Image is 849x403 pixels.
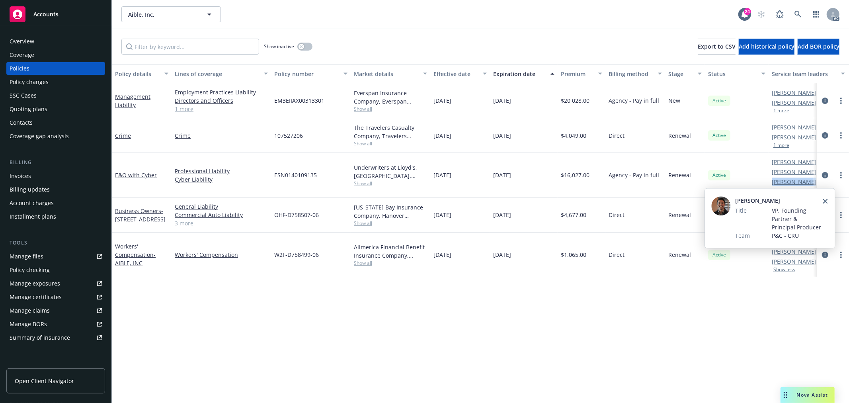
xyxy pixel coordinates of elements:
a: [PERSON_NAME] [772,88,816,97]
span: Renewal [668,131,691,140]
div: Drag to move [781,387,790,403]
span: P&C - CRU [772,231,823,240]
div: Billing updates [10,183,50,196]
a: Manage exposures [6,277,105,290]
span: Export to CSV [698,43,736,50]
span: Renewal [668,250,691,259]
span: [DATE] [493,250,511,259]
span: Open Client Navigator [15,377,74,385]
span: [DATE] [433,96,451,105]
button: Show less [773,267,795,272]
span: [DATE] [493,96,511,105]
a: Employment Practices Liability [175,88,268,96]
a: [PERSON_NAME] [772,257,816,266]
div: Billing [6,158,105,166]
div: Invoices [10,170,31,182]
a: more [836,131,846,140]
span: $16,027.00 [561,171,589,179]
div: Tools [6,239,105,247]
span: $4,677.00 [561,211,586,219]
div: Billing method [609,70,653,78]
div: Manage exposures [10,277,60,290]
div: 24 [744,8,751,15]
span: 107527206 [274,131,303,140]
a: more [836,210,846,220]
a: Coverage gap analysis [6,130,105,143]
a: Invoices [6,170,105,182]
button: Show less [773,188,795,192]
div: Account charges [10,197,54,209]
div: Allmerica Financial Benefit Insurance Company, Hanover Insurance Group [354,243,427,260]
div: Policy number [274,70,339,78]
a: Crime [175,131,268,140]
div: Policy details [115,70,160,78]
button: Policy number [271,64,351,83]
span: OHF-D758507-06 [274,211,319,219]
button: 1 more [773,143,789,148]
a: more [836,170,846,180]
span: Active [711,132,727,139]
button: Nova Assist [781,387,835,403]
div: [US_STATE] Bay Insurance Company, Hanover Insurance Group [354,203,427,220]
span: ESN0140109135 [274,171,317,179]
div: Overview [10,35,34,48]
button: Policy details [112,64,172,83]
button: Premium [558,64,605,83]
span: [DATE] [433,131,451,140]
span: New [668,96,680,105]
div: Manage BORs [10,318,47,331]
div: Lines of coverage [175,70,259,78]
div: Status [708,70,757,78]
a: Overview [6,35,105,48]
div: Manage files [10,250,43,263]
a: Directors and Officers [175,96,268,105]
a: Cyber Liability [175,175,268,184]
a: Policy changes [6,76,105,88]
button: Billing method [605,64,665,83]
span: Show all [354,220,427,227]
a: Workers' Compensation [175,250,268,259]
div: Everspan Insurance Company, Everspan Insurance Company, CRC Group [354,89,427,106]
span: $1,065.00 [561,250,586,259]
button: Lines of coverage [172,64,271,83]
span: Direct [609,211,625,219]
div: Service team leaders [772,70,836,78]
span: Active [711,251,727,258]
button: Market details [351,64,430,83]
span: Accounts [33,11,59,18]
button: Add historical policy [739,39,794,55]
div: Underwriters at Lloyd's, [GEOGRAPHIC_DATA], [PERSON_NAME] of London, CRC Group [354,163,427,180]
span: Agency - Pay in full [609,171,659,179]
a: Quoting plans [6,103,105,115]
a: more [836,96,846,106]
a: [PERSON_NAME] [772,247,816,256]
a: circleInformation [820,170,830,180]
span: VP, Founding Partner & Principal Producer [772,206,823,231]
div: Expiration date [493,70,546,78]
span: Add BOR policy [798,43,839,50]
span: Direct [609,250,625,259]
a: Start snowing [753,6,769,22]
a: E&O with Cyber [115,171,157,179]
div: Manage claims [10,304,50,317]
a: more [836,250,846,260]
button: Add BOR policy [798,39,839,55]
a: Commercial Auto Liability [175,211,268,219]
div: Summary of insurance [10,331,70,344]
span: Show all [354,260,427,266]
div: Coverage gap analysis [10,130,69,143]
a: Switch app [808,6,824,22]
span: - [STREET_ADDRESS] [115,207,166,223]
a: Account charges [6,197,105,209]
button: 1 more [773,108,789,113]
a: Policy checking [6,264,105,276]
span: Team [736,231,750,240]
span: [DATE] [433,211,451,219]
a: Policies [6,62,105,75]
span: Show all [354,180,427,187]
span: Title [736,206,747,215]
a: circleInformation [820,131,830,140]
span: Renewal [668,171,691,179]
span: Add historical policy [739,43,794,50]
